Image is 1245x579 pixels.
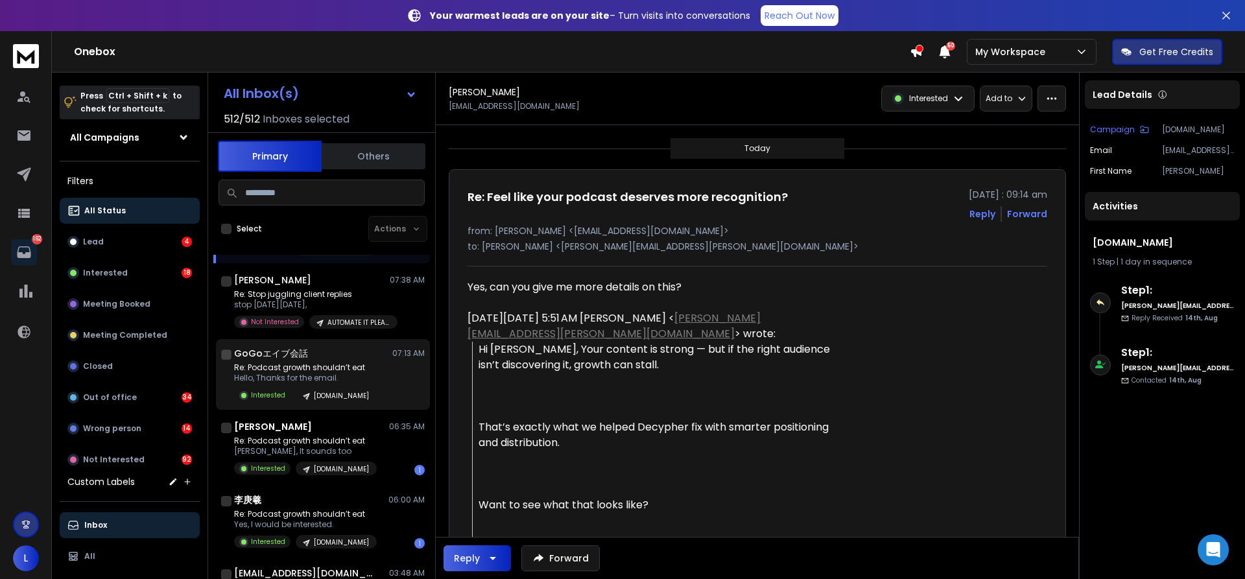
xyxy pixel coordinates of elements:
[263,112,350,127] h3: Inboxes selected
[234,420,312,433] h1: [PERSON_NAME]
[60,260,200,286] button: Interested18
[224,112,260,127] span: 512 / 512
[60,198,200,224] button: All Status
[251,464,285,473] p: Interested
[80,89,182,115] p: Press to check for shortcuts.
[1121,301,1235,311] h6: [PERSON_NAME][EMAIL_ADDRESS][PERSON_NAME][DOMAIN_NAME]
[213,80,427,106] button: All Inbox(s)
[1139,45,1213,58] p: Get Free Credits
[389,568,425,578] p: 03:48 AM
[1162,166,1235,176] p: [PERSON_NAME]
[1093,257,1232,267] div: |
[60,124,200,150] button: All Campaigns
[218,141,322,172] button: Primary
[1093,88,1152,101] p: Lead Details
[60,229,200,255] button: Lead4
[975,45,1050,58] p: My Workspace
[182,455,192,465] div: 92
[251,537,285,547] p: Interested
[444,545,511,571] button: Reply
[67,475,135,488] h3: Custom Labels
[1132,375,1202,385] p: Contacted
[468,224,1047,237] p: from: [PERSON_NAME] <[EMAIL_ADDRESS][DOMAIN_NAME]>
[60,322,200,348] button: Meeting Completed
[761,5,838,26] a: Reach Out Now
[909,93,948,104] p: Interested
[234,300,390,310] p: stop [DATE][DATE],
[234,347,308,360] h1: GoGoエイブ会話
[946,41,955,51] span: 50
[414,465,425,475] div: 1
[234,519,377,530] p: Yes, I would be interested.
[83,455,145,465] p: Not Interested
[251,317,299,327] p: Not Interested
[1090,124,1149,135] button: Campaign
[392,348,425,359] p: 07:13 AM
[1090,124,1135,135] p: Campaign
[468,311,761,341] a: [PERSON_NAME][EMAIL_ADDRESS][PERSON_NAME][DOMAIN_NAME]
[83,330,167,340] p: Meeting Completed
[234,373,377,383] p: Hello, Thanks for the email.
[234,436,377,446] p: Re: Podcast growth shouldn’t eat
[1120,256,1192,267] span: 1 day in sequence
[234,289,390,300] p: Re: Stop juggling client replies
[1162,124,1235,135] p: [DOMAIN_NAME]
[60,416,200,442] button: Wrong person14
[1121,283,1235,298] h6: Step 1 :
[1112,39,1222,65] button: Get Free Credits
[182,237,192,247] div: 4
[234,274,311,287] h1: [PERSON_NAME]
[234,362,377,373] p: Re: Podcast growth shouldn’t eat
[60,512,200,538] button: Inbox
[60,543,200,569] button: All
[468,279,846,295] div: Yes, can you give me more details on this?
[969,207,995,220] button: Reply
[60,447,200,473] button: Not Interested92
[1198,534,1229,565] div: Open Intercom Messenger
[389,421,425,432] p: 06:35 AM
[182,268,192,278] div: 18
[1093,236,1232,249] h1: [DOMAIN_NAME]
[1169,375,1202,385] span: 14th, Aug
[449,101,580,112] p: [EMAIL_ADDRESS][DOMAIN_NAME]
[454,552,480,565] div: Reply
[327,318,390,327] p: AUTOMATE IT PLEASE - Whitelabel slack
[969,188,1047,201] p: [DATE] : 09:14 am
[468,240,1047,253] p: to: [PERSON_NAME] <[PERSON_NAME][EMAIL_ADDRESS][PERSON_NAME][DOMAIN_NAME]>
[414,538,425,549] div: 1
[468,188,788,206] h1: Re: Feel like your podcast deserves more recognition?
[1090,166,1132,176] p: First Name
[83,237,104,247] p: Lead
[83,392,137,403] p: Out of office
[83,268,128,278] p: Interested
[60,353,200,379] button: Closed
[1007,207,1047,220] div: Forward
[83,423,141,434] p: Wrong person
[1121,363,1235,373] h6: [PERSON_NAME][EMAIL_ADDRESS][PERSON_NAME][DOMAIN_NAME]
[251,390,285,400] p: Interested
[1085,192,1240,220] div: Activities
[986,93,1012,104] p: Add to
[1185,313,1218,323] span: 14th, Aug
[224,87,299,100] h1: All Inbox(s)
[13,545,39,571] button: L
[765,9,835,22] p: Reach Out Now
[1093,256,1115,267] span: 1 Step
[314,464,369,474] p: [DOMAIN_NAME]
[314,391,369,401] p: [DOMAIN_NAME]
[106,88,169,103] span: Ctrl + Shift + k
[11,239,37,265] a: 162
[430,9,610,22] strong: Your warmest leads are on your site
[234,446,377,456] p: [PERSON_NAME], It sounds too
[182,423,192,434] div: 14
[83,299,150,309] p: Meeting Booked
[1090,145,1112,156] p: Email
[234,493,261,506] h1: 李庚羲
[60,172,200,190] h3: Filters
[32,234,42,244] p: 162
[237,224,262,234] label: Select
[84,206,126,216] p: All Status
